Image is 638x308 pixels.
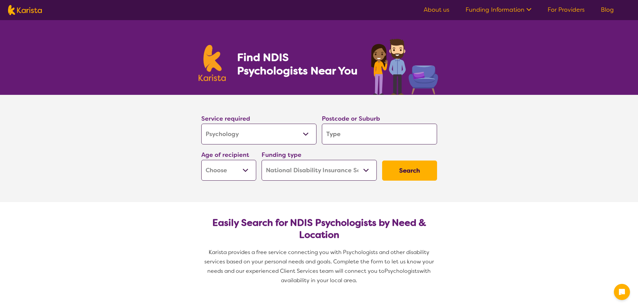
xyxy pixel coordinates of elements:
button: Search [382,161,437,181]
a: For Providers [548,6,585,14]
input: Type [322,124,437,144]
img: Karista logo [199,45,226,81]
img: Karista logo [8,5,42,15]
h1: Find NDIS Psychologists Near You [237,51,361,77]
a: Funding Information [466,6,531,14]
a: About us [424,6,449,14]
label: Postcode or Suburb [322,115,380,123]
img: psychology [369,36,440,95]
h2: Easily Search for NDIS Psychologists by Need & Location [207,217,432,241]
label: Service required [201,115,250,123]
span: Psychologists [384,267,419,274]
label: Age of recipient [201,151,249,159]
label: Funding type [262,151,301,159]
a: Blog [601,6,614,14]
span: Karista provides a free service connecting you with Psychologists and other disability services b... [204,249,435,274]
